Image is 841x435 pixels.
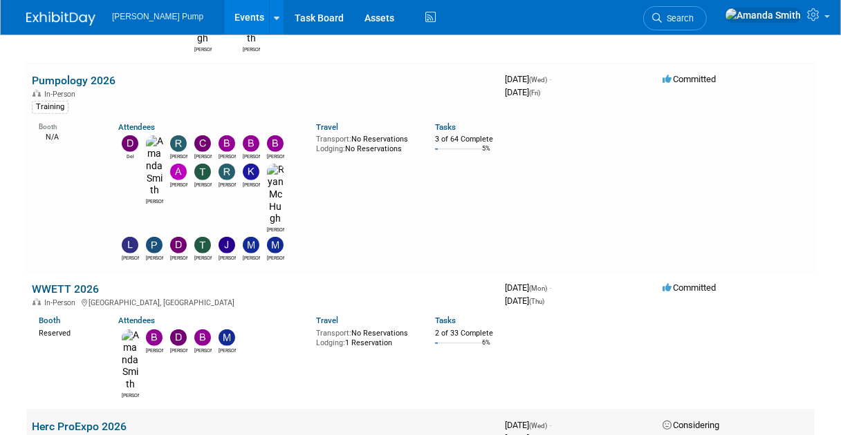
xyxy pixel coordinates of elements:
img: In-Person Event [33,298,41,305]
span: (Mon) [529,284,547,292]
div: Brian Lee [194,346,212,354]
span: (Wed) [529,422,547,429]
span: (Fri) [529,89,540,97]
img: Jake Sowders [219,237,235,253]
img: Tony Lewis [194,164,211,180]
img: Mike Walters [267,237,284,253]
a: Pumpology 2026 [32,74,115,87]
span: Transport: [316,329,351,338]
div: Ryan McHugh [267,225,284,233]
span: [DATE] [505,420,551,430]
td: 5% [482,145,490,164]
div: Kim M [243,180,260,188]
div: N/A [39,131,98,142]
img: David Perry [170,237,187,253]
img: Lee Feeser [122,237,138,253]
a: Herc ProExpo 2026 [32,420,127,433]
a: Search [643,6,707,30]
img: Teri Beth Perkins [194,237,211,253]
img: Del Ritz [122,135,138,152]
div: 2 of 33 Complete [435,329,494,338]
div: Brian Peek [243,152,260,160]
img: Bobby Zitzka [219,135,235,152]
span: - [549,282,551,293]
div: David Perry [170,253,187,262]
img: Christopher Thompson [194,135,211,152]
a: Travel [316,316,338,325]
span: [DATE] [505,87,540,97]
a: Attendees [118,316,155,325]
span: [DATE] [505,282,551,293]
div: Bobby Zitzka [219,152,236,160]
a: Booth [39,316,60,325]
div: Amanda Smith [122,391,139,399]
img: Bobby Zitzka [146,329,163,346]
img: In-Person Event [33,90,41,97]
div: Teri Beth Perkins [194,253,212,262]
div: Booth [39,118,98,131]
div: Del Ritz [122,152,139,160]
span: Considering [663,420,719,430]
img: Brian Lee [267,135,284,152]
div: Richard Pendley [219,180,236,188]
div: Brian Lee [267,152,284,160]
img: Allan Curry [170,164,187,180]
span: Transport: [316,135,351,144]
img: Richard Pendley [219,164,235,180]
div: Amanda Smith [146,197,163,205]
span: In-Person [44,298,80,307]
img: Brian Peek [243,135,259,152]
div: Christopher Thompson [194,152,212,160]
span: [DATE] [505,296,544,306]
div: Lee Feeser [122,253,139,262]
a: Travel [316,122,338,132]
div: Training [32,101,68,113]
img: Patrick Champagne [146,237,163,253]
div: 3 of 64 Complete [435,135,494,144]
span: In-Person [44,90,80,99]
span: Committed [663,74,716,84]
img: David Perry [170,329,187,346]
td: 6% [482,339,490,358]
div: Martin Strong [219,346,236,354]
img: Ryan McHugh [267,164,284,225]
div: No Reservations 1 Reservation [316,326,414,347]
div: Tony Lewis [194,180,212,188]
span: [DATE] [505,74,551,84]
img: Martin Strong [243,237,259,253]
img: Amanda Smith [122,329,139,391]
div: Robert Lega [170,152,187,160]
div: Martin Strong [243,253,260,262]
span: - [549,74,551,84]
div: Reserved [39,326,98,338]
span: (Wed) [529,76,547,84]
img: Amanda Smith [146,135,163,197]
span: Lodging: [316,144,345,153]
img: ExhibitDay [26,12,95,26]
a: Tasks [435,316,456,325]
a: Attendees [118,122,155,132]
img: Brian Lee [194,329,211,346]
span: (Thu) [529,298,544,305]
a: Tasks [435,122,456,132]
a: WWETT 2026 [32,282,99,296]
div: Amanda Smith [243,45,260,53]
div: [GEOGRAPHIC_DATA], [GEOGRAPHIC_DATA] [32,296,494,307]
div: No Reservations No Reservations [316,132,414,153]
span: Search [662,13,694,23]
div: Patrick Champagne [146,253,163,262]
span: Committed [663,282,716,293]
img: Robert Lega [170,135,187,152]
img: Kim M [243,164,259,180]
div: Mike Walters [267,253,284,262]
div: Ryan McHugh [194,45,212,53]
img: Amanda Smith [725,8,802,23]
div: Allan Curry [170,180,187,188]
div: Jake Sowders [219,253,236,262]
span: Lodging: [316,338,345,347]
div: Bobby Zitzka [146,346,163,354]
img: Martin Strong [219,329,235,346]
div: David Perry [170,346,187,354]
span: [PERSON_NAME] Pump [112,12,203,21]
span: - [549,420,551,430]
